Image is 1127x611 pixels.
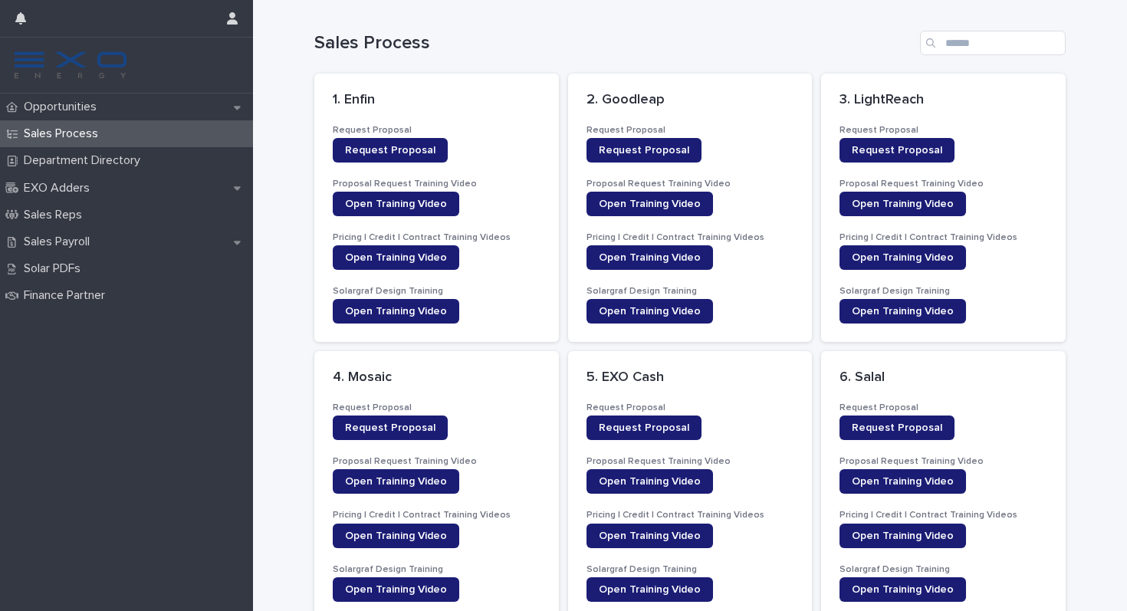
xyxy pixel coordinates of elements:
a: Open Training Video [839,245,966,270]
a: 1. EnfinRequest ProposalRequest ProposalProposal Request Training VideoOpen Training VideoPricing... [314,74,559,342]
a: Open Training Video [586,299,713,324]
h3: Pricing | Credit | Contract Training Videos [333,509,540,521]
p: 3. LightReach [839,92,1047,109]
a: Request Proposal [333,138,448,163]
a: Open Training Video [586,469,713,494]
a: Open Training Video [333,299,459,324]
a: Open Training Video [586,245,713,270]
h3: Proposal Request Training Video [586,178,794,190]
p: 1. Enfin [333,92,540,109]
h3: Request Proposal [586,124,794,136]
span: Open Training Video [345,584,447,595]
a: 2. GoodleapRequest ProposalRequest ProposalProposal Request Training VideoOpen Training VideoPric... [568,74,813,342]
span: Open Training Video [599,199,701,209]
a: Open Training Video [333,469,459,494]
p: Sales Payroll [18,235,102,249]
p: EXO Adders [18,181,102,195]
h1: Sales Process [314,32,914,54]
p: Solar PDFs [18,261,93,276]
h3: Solargraf Design Training [839,563,1047,576]
a: Request Proposal [839,138,955,163]
span: Open Training Video [599,306,701,317]
h3: Request Proposal [333,124,540,136]
span: Open Training Video [852,584,954,595]
p: Sales Reps [18,208,94,222]
h3: Solargraf Design Training [586,563,794,576]
h3: Pricing | Credit | Contract Training Videos [586,509,794,521]
span: Request Proposal [599,422,689,433]
a: Open Training Video [333,577,459,602]
a: Open Training Video [586,577,713,602]
span: Open Training Video [599,584,701,595]
a: 3. LightReachRequest ProposalRequest ProposalProposal Request Training VideoOpen Training VideoPr... [821,74,1066,342]
p: 2. Goodleap [586,92,794,109]
span: Open Training Video [345,199,447,209]
h3: Proposal Request Training Video [586,455,794,468]
h3: Request Proposal [333,402,540,414]
a: Request Proposal [586,138,701,163]
span: Request Proposal [345,422,435,433]
h3: Pricing | Credit | Contract Training Videos [586,232,794,244]
a: Open Training Video [333,524,459,548]
span: Open Training Video [599,252,701,263]
span: Request Proposal [599,145,689,156]
h3: Proposal Request Training Video [333,178,540,190]
h3: Request Proposal [839,402,1047,414]
span: Request Proposal [852,422,942,433]
h3: Request Proposal [586,402,794,414]
h3: Solargraf Design Training [333,285,540,297]
h3: Pricing | Credit | Contract Training Videos [839,232,1047,244]
a: Open Training Video [586,524,713,548]
input: Search [920,31,1066,55]
span: Open Training Video [345,531,447,541]
p: 4. Mosaic [333,370,540,386]
p: Sales Process [18,126,110,141]
h3: Pricing | Credit | Contract Training Videos [333,232,540,244]
span: Open Training Video [599,531,701,541]
a: Request Proposal [586,416,701,440]
a: Request Proposal [333,416,448,440]
a: Open Training Video [333,192,459,216]
p: 6. Salal [839,370,1047,386]
h3: Proposal Request Training Video [333,455,540,468]
h3: Solargraf Design Training [586,285,794,297]
p: Opportunities [18,100,109,114]
a: Open Training Video [586,192,713,216]
p: 5. EXO Cash [586,370,794,386]
span: Open Training Video [852,306,954,317]
span: Open Training Video [852,476,954,487]
span: Open Training Video [345,252,447,263]
h3: Proposal Request Training Video [839,178,1047,190]
span: Open Training Video [599,476,701,487]
span: Request Proposal [852,145,942,156]
h3: Solargraf Design Training [333,563,540,576]
a: Open Training Video [839,524,966,548]
a: Request Proposal [839,416,955,440]
span: Open Training Video [852,199,954,209]
span: Open Training Video [345,476,447,487]
span: Open Training Video [852,531,954,541]
span: Open Training Video [852,252,954,263]
a: Open Training Video [839,192,966,216]
span: Request Proposal [345,145,435,156]
a: Open Training Video [333,245,459,270]
a: Open Training Video [839,577,966,602]
h3: Proposal Request Training Video [839,455,1047,468]
p: Finance Partner [18,288,117,303]
h3: Pricing | Credit | Contract Training Videos [839,509,1047,521]
h3: Solargraf Design Training [839,285,1047,297]
h3: Request Proposal [839,124,1047,136]
a: Open Training Video [839,299,966,324]
img: FKS5r6ZBThi8E5hshIGi [12,50,129,80]
p: Department Directory [18,153,153,168]
span: Open Training Video [345,306,447,317]
a: Open Training Video [839,469,966,494]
